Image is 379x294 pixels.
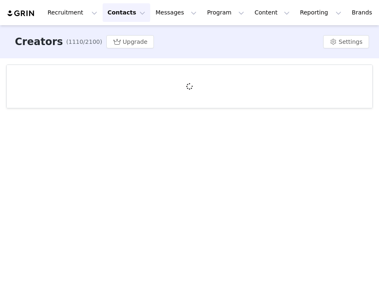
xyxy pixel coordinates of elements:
[202,3,249,22] button: Program
[15,34,63,49] h3: Creators
[103,3,150,22] button: Contacts
[66,38,102,46] span: (1110/2100)
[7,10,36,17] img: grin logo
[151,3,201,22] button: Messages
[249,3,295,22] button: Content
[106,35,154,48] button: Upgrade
[295,3,346,22] button: Reporting
[323,35,369,48] button: Settings
[43,3,102,22] button: Recruitment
